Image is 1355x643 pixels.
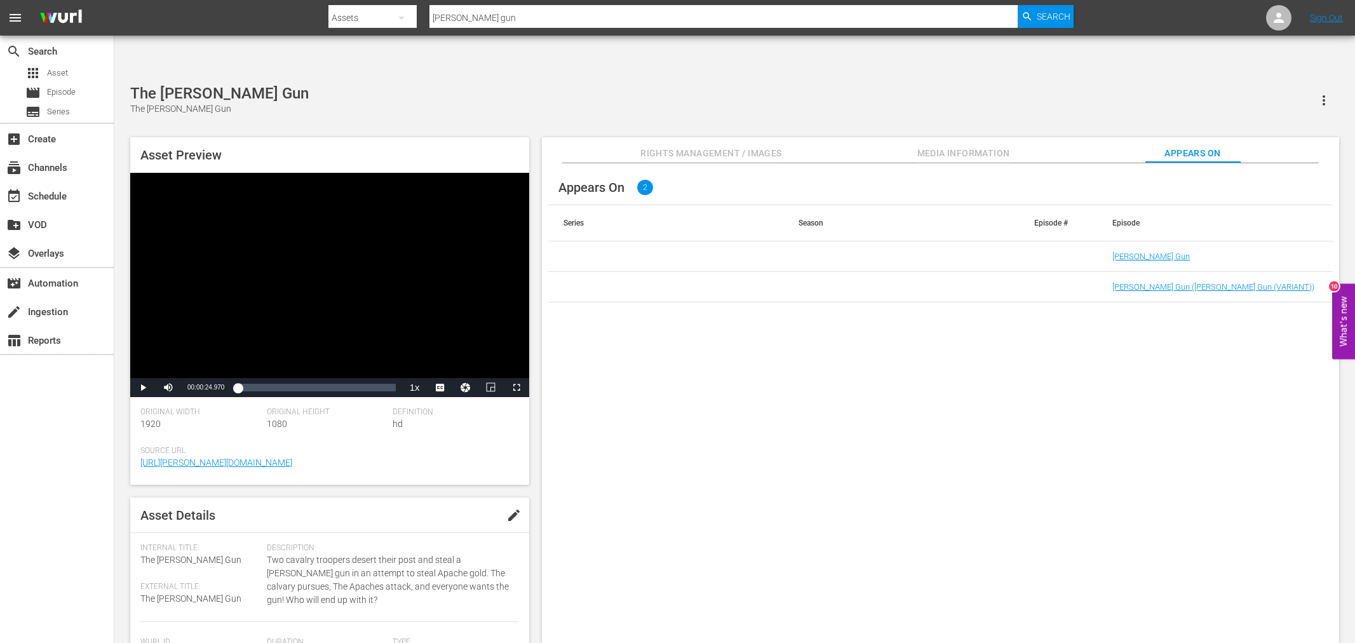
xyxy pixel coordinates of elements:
span: Search [1037,5,1070,28]
span: 1080 [267,419,287,429]
div: 10 [1329,281,1339,292]
th: Season [783,205,1019,241]
div: The [PERSON_NAME] Gun [130,85,309,102]
button: Playback Rate [402,378,428,397]
button: Search [1018,5,1074,28]
span: Asset Details [140,508,215,523]
div: Progress Bar [237,384,395,391]
span: Episode [47,86,76,98]
span: VOD [6,217,22,233]
button: Open Feedback Widget [1332,284,1355,360]
span: The [PERSON_NAME] Gun [140,555,241,565]
span: 00:00:24.970 [187,384,224,391]
span: Reports [6,333,22,348]
span: Asset Preview [140,147,222,163]
a: [URL][PERSON_NAME][DOMAIN_NAME] [140,457,292,468]
span: Episode [25,85,41,100]
button: Play [130,378,156,397]
button: Captions [428,378,453,397]
div: The [PERSON_NAME] Gun [130,102,309,116]
span: Original Height [267,407,387,417]
span: Asset [25,65,41,81]
span: Ingestion [6,304,22,320]
span: add_box [6,132,22,147]
div: Video Player [130,173,529,397]
span: Schedule [6,189,22,204]
span: 1920 [140,419,161,429]
th: Episode [1097,205,1333,241]
span: Series [47,105,70,118]
span: menu [8,10,23,25]
button: Mute [156,378,181,397]
span: Internal Title: [140,543,260,553]
span: External Title: [140,582,260,592]
a: Sign Out [1310,13,1343,23]
a: [PERSON_NAME] Gun [1112,252,1190,261]
span: Rights Management / Images [640,146,781,161]
span: Two cavalry troopers desert their post and steal a [PERSON_NAME] gun in an attempt to steal Apach... [267,553,513,607]
span: Source Url [140,446,513,456]
span: edit [506,508,522,523]
span: hd [393,419,403,429]
img: ans4CAIJ8jUAAAAAAAAAAAAAAAAAAAAAAAAgQb4GAAAAAAAAAAAAAAAAAAAAAAAAJMjXAAAAAAAAAAAAAAAAAAAAAAAAgAT5G... [30,3,91,33]
span: The [PERSON_NAME] Gun [140,593,241,604]
span: Search [6,44,22,59]
span: Series [25,104,41,119]
span: Original Width [140,407,260,417]
button: edit [499,500,529,531]
span: Overlays [6,246,22,261]
span: Appears On [1145,146,1240,161]
a: [PERSON_NAME] Gun ([PERSON_NAME] Gun (VARIANT)) [1112,282,1314,292]
span: Description: [267,543,513,553]
th: Episode # [1019,205,1098,241]
button: Picture-in-Picture [478,378,504,397]
span: Definition [393,407,513,417]
span: Media Information [916,146,1011,161]
button: Jump To Time [453,378,478,397]
span: Asset [47,67,68,79]
button: Fullscreen [504,378,529,397]
th: Series [548,205,784,241]
span: 2 [637,180,653,195]
span: Appears On [558,180,624,195]
span: Channels [6,160,22,175]
span: Automation [6,276,22,291]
